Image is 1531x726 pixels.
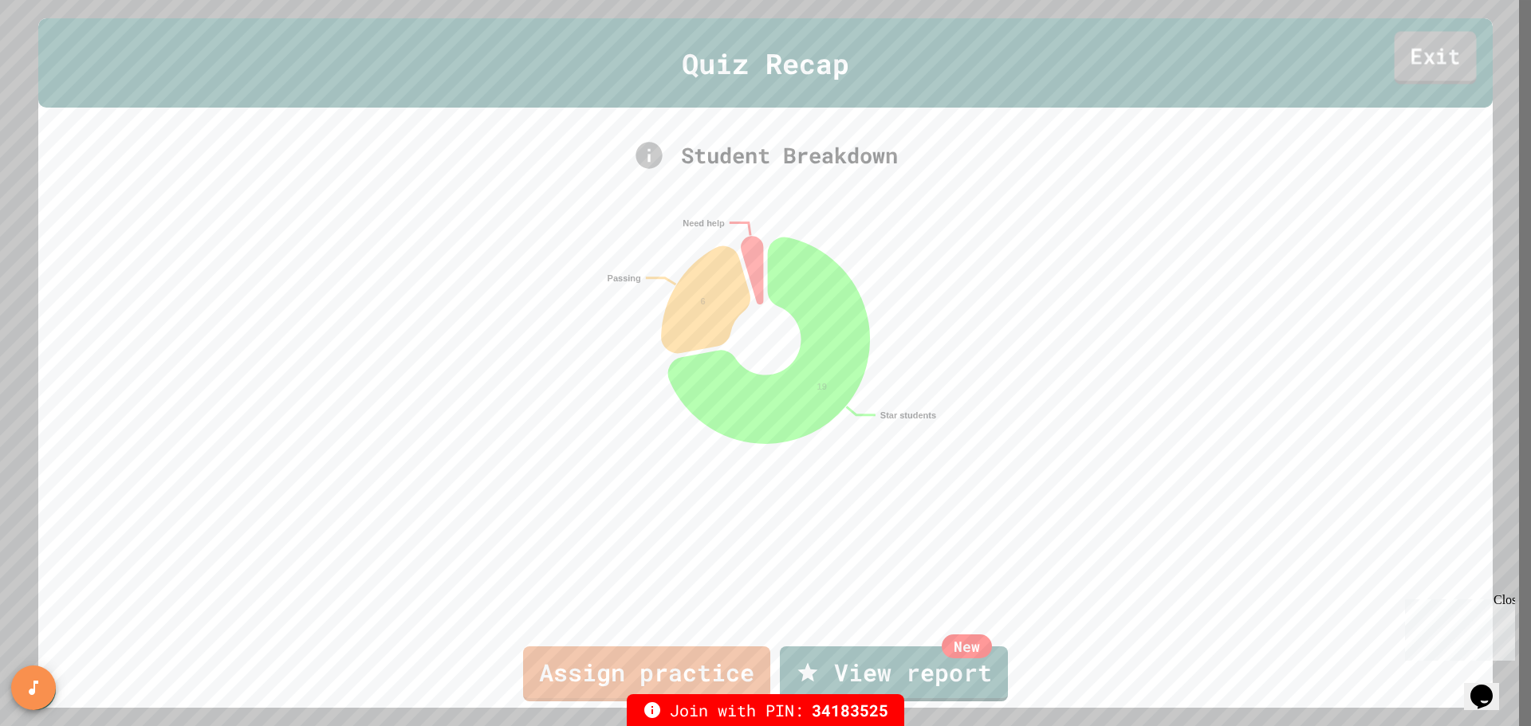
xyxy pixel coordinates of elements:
[6,6,110,101] div: Chat with us now!Close
[1464,662,1515,710] iframe: chat widget
[812,698,888,722] span: 34183525
[627,694,904,726] div: Join with PIN:
[38,18,1493,108] div: Quiz Recap
[11,665,56,710] button: SpeedDial basic example
[447,139,1084,172] div: Student Breakdown
[683,218,725,227] text: Need help
[880,410,936,419] text: Star students
[942,634,992,658] div: New
[608,273,641,282] text: Passing
[780,646,1008,701] a: View report
[1395,31,1477,84] a: Exit
[523,646,770,701] a: Assign practice
[1399,593,1515,661] iframe: chat widget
